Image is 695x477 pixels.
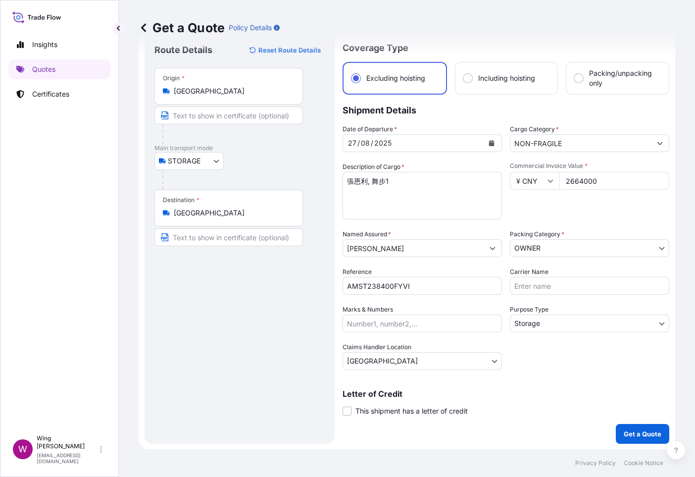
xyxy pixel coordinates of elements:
span: Excluding hoisting [366,73,425,83]
p: Wing [PERSON_NAME] [37,434,98,450]
input: Origin [174,86,291,96]
label: Named Assured [343,229,391,239]
span: W [18,444,27,454]
a: Privacy Policy [575,459,616,467]
a: Quotes [8,59,110,79]
div: year, [373,137,393,149]
input: Including hoisting [463,74,472,83]
button: [GEOGRAPHIC_DATA] [343,352,502,370]
div: day, [347,137,357,149]
div: month, [360,137,371,149]
a: Insights [8,35,110,54]
p: Get a Quote [139,20,225,36]
input: Destination [174,208,291,218]
input: Text to appear on certificate [154,228,303,246]
span: Purpose Type [510,305,548,315]
button: Storage [510,315,669,332]
label: Reference [343,267,372,277]
label: Carrier Name [510,267,548,277]
button: OWNER [510,239,669,257]
input: Excluding hoisting [351,74,360,83]
input: Number1, number2,... [343,315,502,332]
p: Policy Details [229,23,272,33]
input: Type amount [559,172,669,190]
span: Packing Category [510,229,564,239]
div: Destination [163,196,199,204]
span: Commercial Invoice Value [510,162,669,170]
input: Select a commodity type [510,134,651,152]
input: Packing/unpacking only [574,74,583,83]
p: Get a Quote [624,429,661,439]
span: Storage [514,318,540,328]
button: Show suggestions [651,134,669,152]
span: This shipment has a letter of credit [355,406,468,416]
label: Cargo Category [510,124,559,134]
span: [GEOGRAPHIC_DATA] [347,356,418,366]
span: OWNER [514,243,541,253]
p: Quotes [32,64,55,74]
p: Insights [32,40,57,50]
input: Enter name [510,277,669,295]
label: Description of Cargo [343,162,404,172]
p: Main transport mode [154,144,325,152]
label: Marks & Numbers [343,305,393,315]
span: STORAGE [168,156,200,166]
input: Text to appear on certificate [154,106,303,124]
span: Including hoisting [478,73,535,83]
a: Certificates [8,84,110,104]
div: / [357,137,360,149]
span: Claims Handler Location [343,342,411,352]
p: [EMAIL_ADDRESS][DOMAIN_NAME] [37,452,98,464]
button: Get a Quote [616,424,669,444]
button: Select transport [154,152,224,170]
input: Full name [343,239,484,257]
p: Certificates [32,89,69,99]
p: Letter of Credit [343,390,669,398]
p: Shipment Details [343,95,669,124]
div: / [371,137,373,149]
a: Cookie Notice [624,459,663,467]
button: Show suggestions [484,239,501,257]
input: Your internal reference [343,277,502,295]
span: Date of Departure [343,124,397,134]
button: Calendar [484,135,499,151]
span: Packing/unpacking only [589,68,661,88]
div: Origin [163,74,185,82]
